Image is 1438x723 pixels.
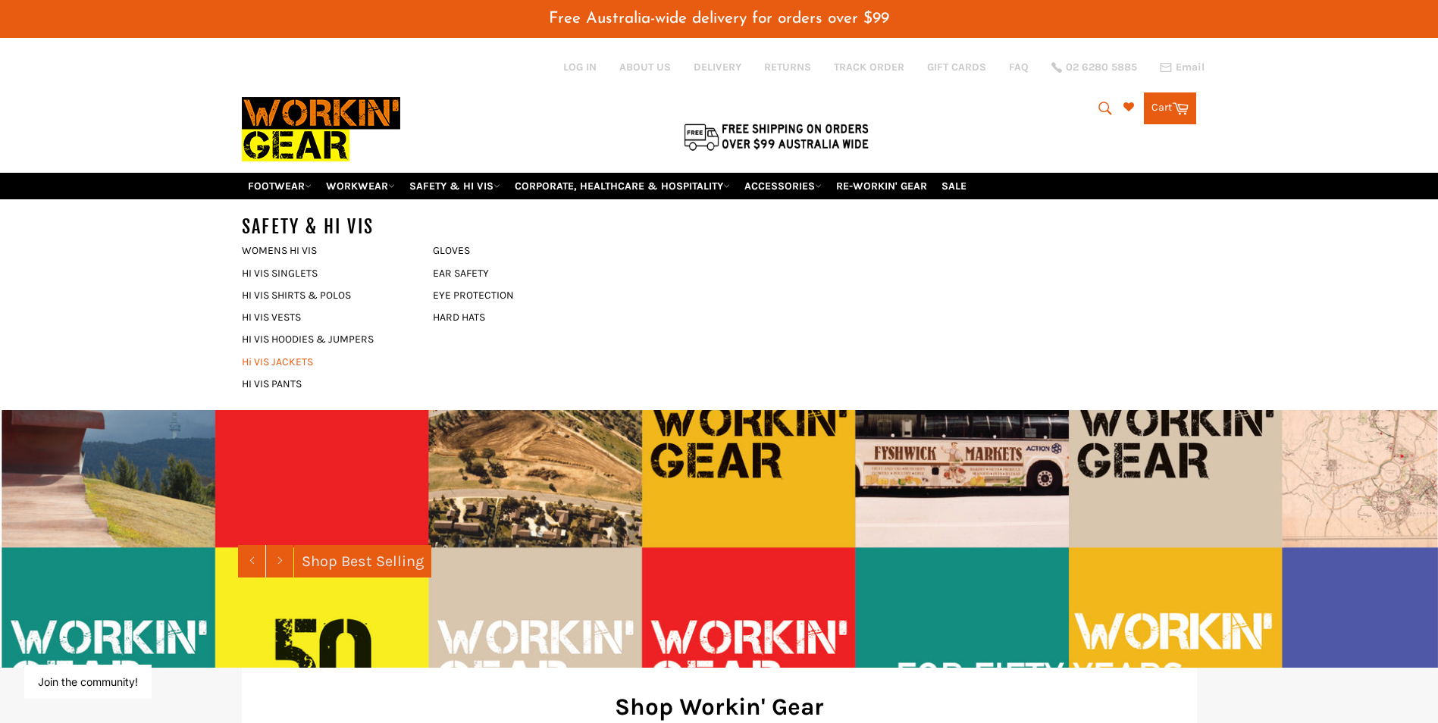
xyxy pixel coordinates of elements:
a: ABOUT US [619,60,671,74]
a: WOMENS HI VIS [234,239,418,261]
span: Free Australia-wide delivery for orders over $99 [549,11,889,27]
a: RE-WORKIN' GEAR [830,173,933,199]
a: TRACK ORDER [834,60,904,74]
a: GLOVES [425,239,609,261]
a: HI VIS SINGLETS [234,262,418,284]
a: HI VIS VESTS [234,306,418,328]
a: EYE PROTECTION [425,284,609,306]
a: Email [1160,61,1205,74]
img: Flat $9.95 shipping Australia wide [681,121,871,152]
button: Join the community! [38,675,138,688]
a: Shop Best Selling [294,545,431,577]
span: Email [1176,62,1205,73]
a: HI VIS HOODIES & JUMPERS [234,328,418,350]
img: Workin Gear leaders in Workwear, Safety Boots, PPE, Uniforms. Australia's No.1 in Workwear [242,86,400,172]
a: CORPORATE, HEALTHCARE & HOSPITALITY [509,173,736,199]
a: WORKWEAR [320,173,401,199]
a: ACCESSORIES [738,173,828,199]
a: EAR SAFETY [425,262,609,284]
a: SALE [935,173,973,199]
a: SAFETY & HI VIS [403,173,506,199]
a: FAQ [1009,60,1029,74]
a: HARD HATS [425,306,609,328]
a: 02 6280 5885 [1051,62,1137,73]
a: FOOTWEAR [242,173,318,199]
a: HI VIS SHIRTS & POLOS [234,284,418,306]
a: HI VIS PANTS [234,373,418,395]
a: RETURNS [764,60,811,74]
a: GIFT CARDS [927,60,986,74]
a: Log in [563,61,597,74]
h2: Shop Workin' Gear [265,690,1174,723]
h5: SAFETY & HI VIS [242,214,433,239]
a: Hi VIS JACKETS [234,351,418,373]
a: DELIVERY [694,60,741,74]
span: 02 6280 5885 [1066,62,1137,73]
a: Cart [1144,92,1196,124]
